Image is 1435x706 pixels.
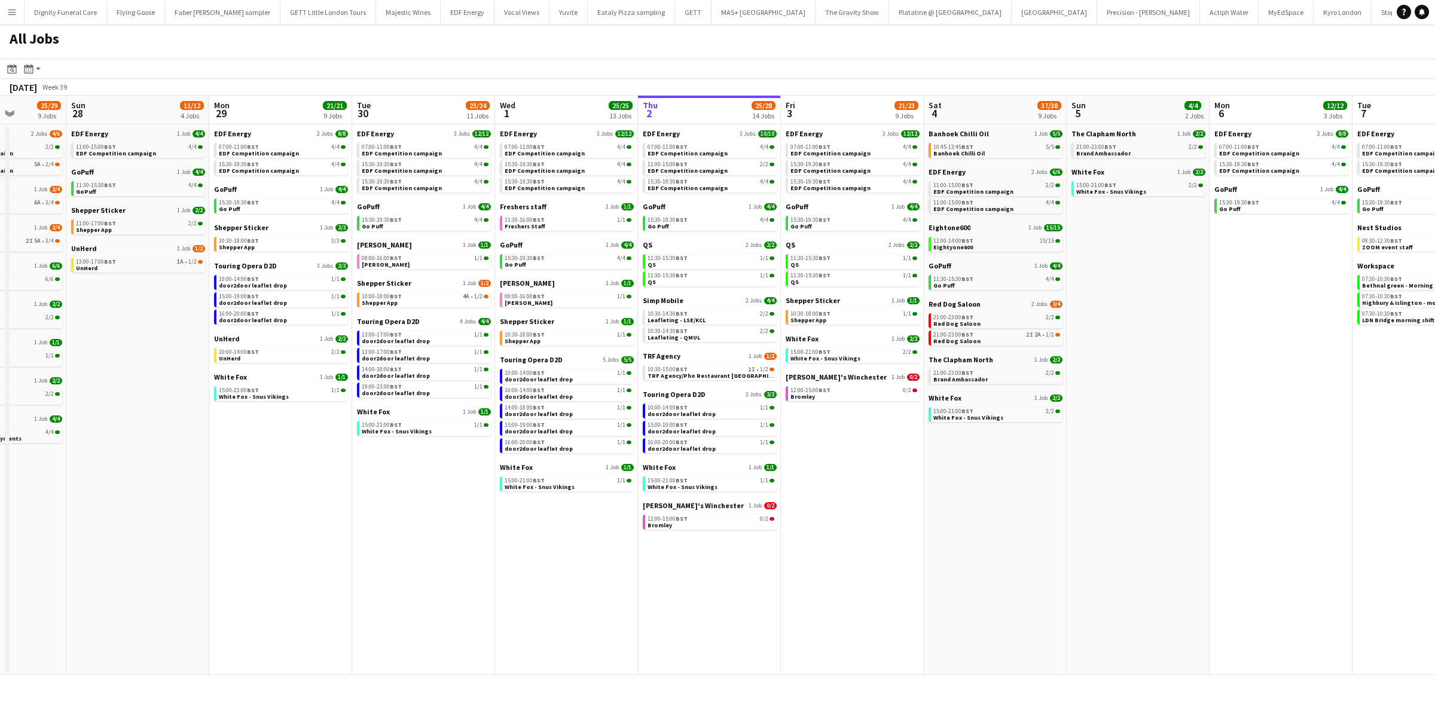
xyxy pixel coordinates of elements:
button: Flying Goose [107,1,165,24]
button: EDF Energy [441,1,494,24]
button: Majestic Wines [376,1,441,24]
button: Faber [PERSON_NAME] sampler [165,1,280,24]
button: [GEOGRAPHIC_DATA] [1012,1,1097,24]
button: Vocal Views [494,1,549,24]
div: [DATE] [10,81,37,93]
button: Actiph Water [1200,1,1259,24]
button: Stoptober [1372,1,1420,24]
button: MAS+ [GEOGRAPHIC_DATA] [712,1,816,24]
button: Dignity Funeral Care [25,1,107,24]
button: Yuvite [549,1,588,24]
button: The Gravity Show [816,1,889,24]
button: GETT [675,1,712,24]
button: MyEdSpace [1259,1,1314,24]
button: GETT Little London Tours [280,1,376,24]
button: Eataly Pizza sampling [588,1,675,24]
button: Precision - [PERSON_NAME] [1097,1,1200,24]
button: Platatine @ [GEOGRAPHIC_DATA] [889,1,1012,24]
button: Kyro London [1314,1,1372,24]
